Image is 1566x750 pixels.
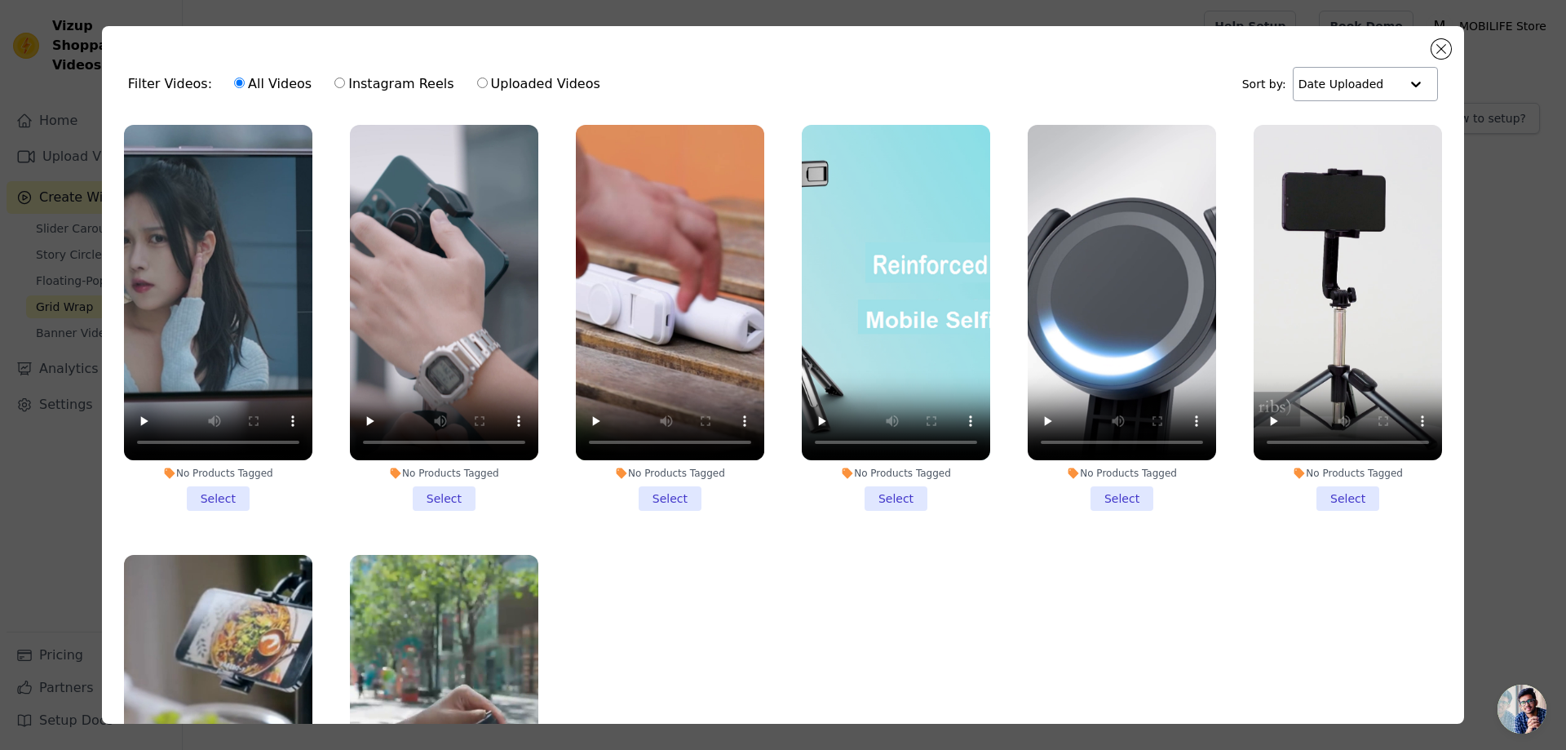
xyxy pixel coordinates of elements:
a: 开放式聊天 [1497,685,1546,734]
button: Close modal [1431,39,1451,59]
div: No Products Tagged [802,467,990,480]
label: Uploaded Videos [476,73,601,95]
label: Instagram Reels [334,73,454,95]
div: No Products Tagged [124,467,312,480]
div: No Products Tagged [1028,467,1216,480]
div: No Products Tagged [1254,467,1442,480]
div: No Products Tagged [576,467,764,480]
div: Sort by: [1242,67,1439,101]
label: All Videos [233,73,312,95]
div: No Products Tagged [350,467,538,480]
div: Filter Videos: [128,65,609,103]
